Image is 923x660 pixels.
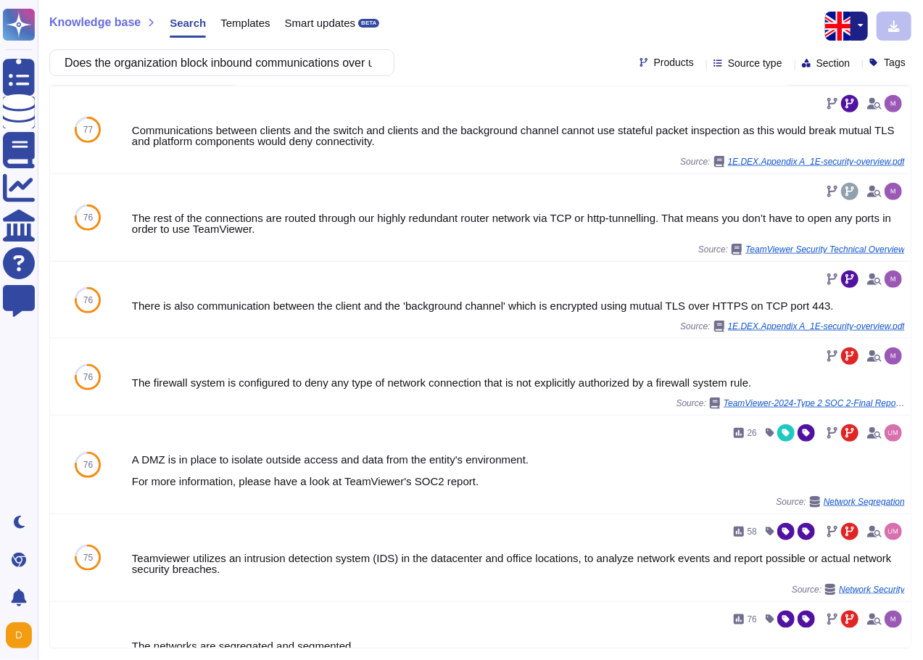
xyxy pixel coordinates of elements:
[680,321,905,332] span: Source:
[724,399,905,408] span: TeamViewer-2024-Type 2 SOC 2-Final Report.pdf
[824,498,905,506] span: Network Segregation
[728,58,782,68] span: Source type
[885,611,902,628] img: user
[885,424,902,442] img: user
[885,95,902,112] img: user
[698,244,905,255] span: Source:
[728,322,905,331] span: 1E.DEX.Appendix A_1E-security-overview.pdf
[132,553,905,574] div: Teamviewer utilizes an intrusion detection system (IDS) in the datacenter and office locations, t...
[83,373,93,381] span: 76
[285,17,356,28] span: Smart updates
[170,17,206,28] span: Search
[49,17,141,28] span: Knowledge base
[132,300,905,311] div: There is also communication between the client and the 'background channel' which is encrypted us...
[885,183,902,200] img: user
[132,377,905,388] div: The firewall system is configured to deny any type of network connection that is not explicitly a...
[83,461,93,469] span: 76
[748,527,757,536] span: 58
[884,57,906,67] span: Tags
[885,523,902,540] img: user
[825,12,854,41] img: en
[885,271,902,288] img: user
[83,125,93,134] span: 77
[680,156,905,168] span: Source:
[792,584,905,595] span: Source:
[358,19,379,28] div: BETA
[885,347,902,365] img: user
[654,57,694,67] span: Products
[83,296,93,305] span: 76
[83,553,93,562] span: 75
[132,213,905,234] div: The rest of the connections are routed through our highly redundant router network via TCP or htt...
[220,17,270,28] span: Templates
[777,496,905,508] span: Source:
[132,125,905,147] div: Communications between clients and the switch and clients and the background channel cannot use s...
[816,58,850,68] span: Section
[745,245,905,254] span: TeamViewer Security Technical Overview
[6,622,32,648] img: user
[83,213,93,222] span: 76
[839,585,905,594] span: Network Security
[728,157,905,166] span: 1E.DEX.Appendix A_1E-security-overview.pdf
[676,397,905,409] span: Source:
[748,615,757,624] span: 76
[132,454,905,487] div: A DMZ is in place to isolate outside access and data from the entity's environment. For more info...
[57,50,379,75] input: Search a question or template...
[748,429,757,437] span: 26
[3,619,42,651] button: user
